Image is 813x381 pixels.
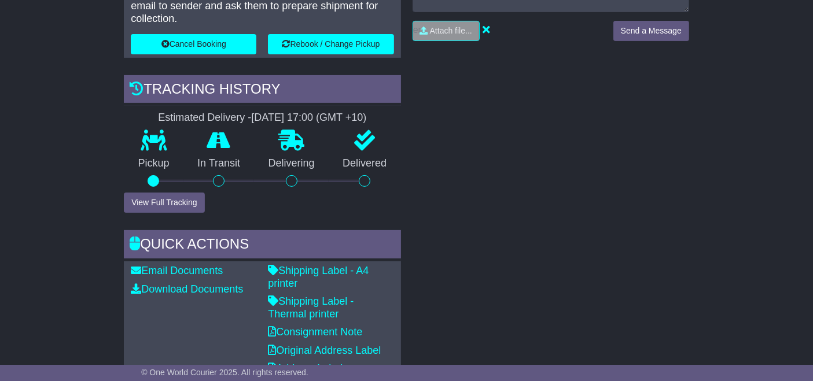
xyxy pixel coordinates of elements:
a: Download Documents [131,283,243,295]
p: In Transit [183,157,255,170]
div: [DATE] 17:00 (GMT +10) [251,112,366,124]
button: Cancel Booking [131,34,256,54]
a: Address Label [268,362,343,374]
p: Pickup [124,157,183,170]
p: Delivered [329,157,401,170]
button: Rebook / Change Pickup [268,34,393,54]
div: Quick Actions [124,230,400,261]
span: © One World Courier 2025. All rights reserved. [141,368,308,377]
button: View Full Tracking [124,193,204,213]
p: Delivering [254,157,329,170]
div: Tracking history [124,75,400,106]
a: Shipping Label - A4 printer [268,265,369,289]
a: Shipping Label - Thermal printer [268,295,354,320]
a: Original Address Label [268,345,381,356]
div: Estimated Delivery - [124,112,400,124]
a: Consignment Note [268,326,362,338]
a: Email Documents [131,265,223,276]
button: Send a Message [613,21,689,41]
